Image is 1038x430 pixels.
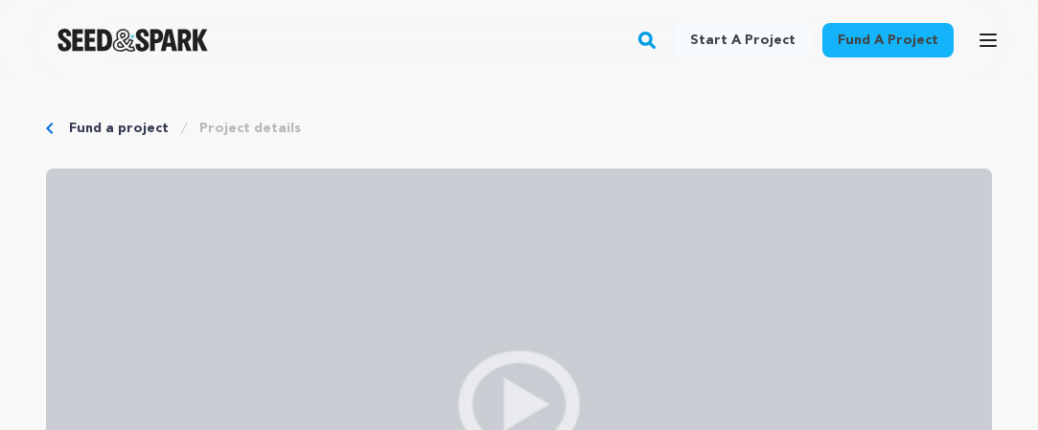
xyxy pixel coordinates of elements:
a: Fund a project [822,23,954,57]
img: Seed&Spark Logo Dark Mode [58,29,208,52]
a: Project details [199,119,301,138]
a: Fund a project [69,119,169,138]
a: Seed&Spark Homepage [58,29,208,52]
a: Start a project [675,23,811,57]
div: Breadcrumb [46,119,992,138]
